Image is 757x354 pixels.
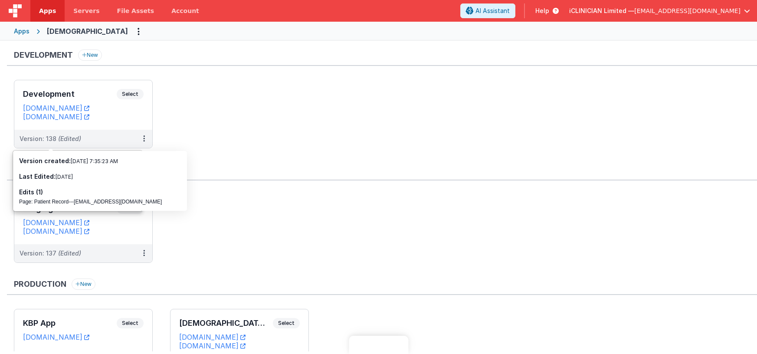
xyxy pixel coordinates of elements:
a: [DOMAIN_NAME] [23,104,89,112]
h3: Version created: [19,157,181,165]
a: [DOMAIN_NAME] [179,341,246,350]
h3: Development [14,51,73,59]
h3: Development [23,90,117,98]
span: [DATE] [56,174,73,180]
span: iCLINICIAN Limited — [569,7,634,15]
h3: Production [14,280,66,288]
h3: Edits (1) [19,188,181,197]
span: (Edited) [58,135,81,142]
span: Apps [39,7,56,15]
h3: Last Edited: [19,172,181,181]
span: (Edited) [58,249,81,257]
span: Select [117,89,144,99]
span: [EMAIL_ADDRESS][DOMAIN_NAME] [634,7,741,15]
div: Version: 137 [20,249,81,258]
h3: KBP App [23,319,117,328]
div: Version: 138 [20,134,81,143]
iframe: Marker.io feedback button [349,336,408,354]
span: AI Assistant [475,7,510,15]
span: Help [535,7,549,15]
span: File Assets [117,7,154,15]
span: Select [117,318,144,328]
span: Select [273,318,300,328]
a: [DOMAIN_NAME] [23,112,89,121]
a: [DOMAIN_NAME] [23,227,89,236]
div: Apps [14,27,29,36]
div: [DEMOGRAPHIC_DATA] [47,26,128,36]
button: Options [131,24,145,38]
a: [DOMAIN_NAME] [23,218,89,227]
h3: [DEMOGRAPHIC_DATA] App [179,319,273,328]
button: AI Assistant [460,3,515,18]
button: iCLINICIAN Limited — [EMAIL_ADDRESS][DOMAIN_NAME] [569,7,750,15]
span: [DATE] 7:35:23 AM [71,158,118,164]
span: --- [69,199,74,205]
div: Page: Patient Record [EMAIL_ADDRESS][DOMAIN_NAME] [19,198,181,205]
a: [DOMAIN_NAME] [23,333,89,341]
button: New [72,279,95,290]
button: New [78,49,102,61]
span: Servers [73,7,99,15]
a: [DOMAIN_NAME] [179,333,246,341]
